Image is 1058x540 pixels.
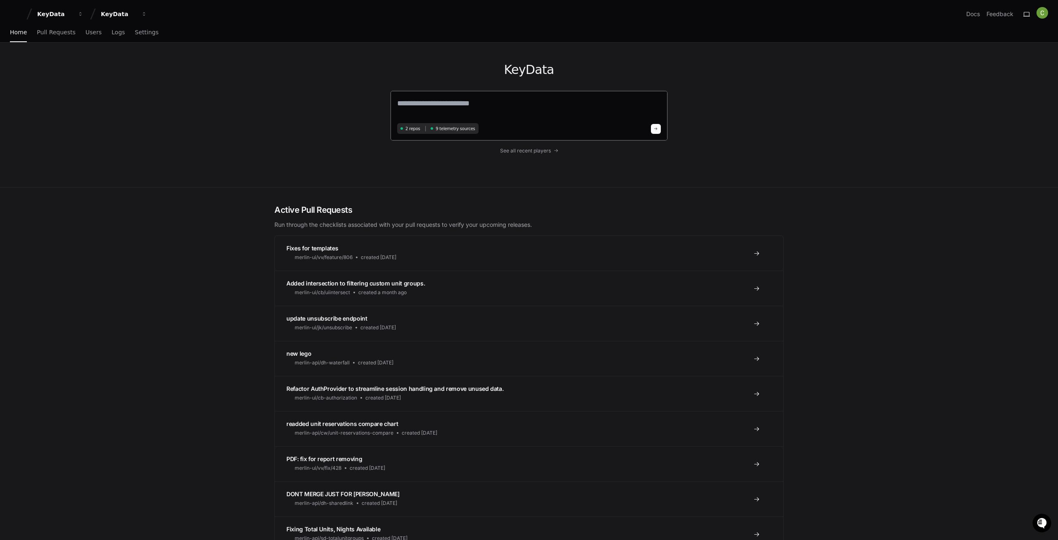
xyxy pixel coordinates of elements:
a: readded unit reservations compare chartmerlin-api/cw/unit-reservations-comparecreated [DATE] [275,411,783,446]
span: merlin-api/cw/unit-reservations-compare [295,430,393,436]
a: Refactor AuthProvider to streamline session handling and remove unused data.merlin-ui/cb-authoriz... [275,376,783,411]
span: See all recent players [500,147,551,154]
a: Powered byPylon [58,86,100,93]
p: Run through the checklists associated with your pull requests to verify your upcoming releases. [274,221,784,229]
span: created [DATE] [350,465,385,471]
a: Users [86,23,102,42]
a: update unsubscribe endpointmerlin-ui/jk/unsubscribecreated [DATE] [275,306,783,341]
a: PDF: fix for report removingmerlin-ui/vv/fix/428created [DATE] [275,446,783,481]
button: KeyData [98,7,150,21]
span: 2 repos [405,126,420,132]
span: merlin-ui/vv/feature/806 [295,254,353,261]
span: Fixes for templates [286,245,338,252]
span: merlin-ui/jk/unsubscribe [295,324,352,331]
span: Refactor AuthProvider to streamline session handling and remove unused data. [286,385,503,392]
iframe: Open customer support [1032,513,1054,535]
span: PDF: fix for report removing [286,455,362,462]
span: readded unit reservations compare chart [286,420,398,427]
div: Welcome [8,33,150,46]
span: Settings [135,30,158,35]
span: update unsubscribe endpoint [286,315,367,322]
a: See all recent players [390,147,668,154]
span: Home [10,30,27,35]
a: DONT MERGE JUST FOR [PERSON_NAME]merlin-api/dh-sharedlinkcreated [DATE] [275,481,783,516]
img: ACg8ocIMhgArYgx6ZSQUNXU5thzs6UsPf9rb_9nFAWwzqr8JC4dkNA=s96-c [1037,7,1048,19]
span: created [DATE] [358,359,393,366]
span: Pylon [82,87,100,93]
span: merlin-ui/vv/fix/428 [295,465,341,471]
span: Users [86,30,102,35]
button: Feedback [987,10,1013,18]
span: merlin-api/dh-waterfall [295,359,350,366]
span: DONT MERGE JUST FOR [PERSON_NAME] [286,490,399,497]
a: new legomerlin-api/dh-waterfallcreated [DATE] [275,341,783,376]
span: created [DATE] [365,395,401,401]
a: Home [10,23,27,42]
h1: KeyData [390,62,668,77]
span: new lego [286,350,311,357]
a: Docs [966,10,980,18]
span: created [DATE] [360,324,396,331]
a: Logs [112,23,125,42]
span: Logs [112,30,125,35]
span: created [DATE] [402,430,437,436]
h2: Active Pull Requests [274,204,784,216]
img: PlayerZero [8,8,25,25]
div: KeyData [101,10,136,18]
button: KeyData [34,7,87,21]
span: merlin-ui/cb/uiintersect [295,289,350,296]
a: Fixes for templatesmerlin-ui/vv/feature/806created [DATE] [275,236,783,271]
span: Added intersection to filtering custom unit groups. [286,280,425,287]
span: Pull Requests [37,30,75,35]
span: created a month ago [358,289,407,296]
span: created [DATE] [362,500,397,507]
button: Start new chat [141,64,150,74]
div: KeyData [37,10,73,18]
a: Settings [135,23,158,42]
span: 9 telemetry sources [436,126,475,132]
div: Start new chat [28,62,136,70]
div: We're available if you need us! [28,70,105,76]
span: merlin-api/dh-sharedlink [295,500,353,507]
a: Added intersection to filtering custom unit groups.merlin-ui/cb/uiintersectcreated a month ago [275,271,783,306]
span: merlin-ui/cb-authorization [295,395,357,401]
img: 1736555170064-99ba0984-63c1-480f-8ee9-699278ef63ed [8,62,23,76]
span: Fixing Total Units, Nights Available [286,526,380,533]
span: created [DATE] [361,254,396,261]
a: Pull Requests [37,23,75,42]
